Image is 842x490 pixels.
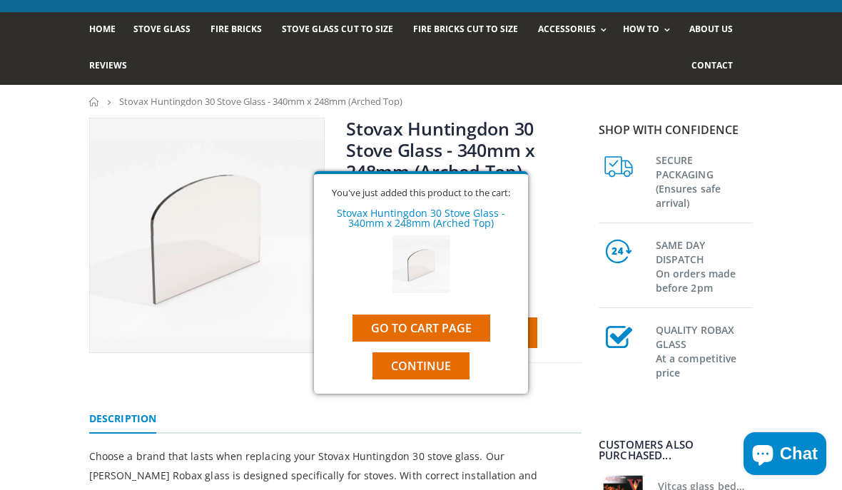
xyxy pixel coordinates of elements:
div: Customers also purchased... [599,439,753,461]
a: How To [623,12,677,49]
span: Continue [391,358,451,374]
span: Stove Glass Cut To Size [282,23,392,35]
button: Continue [372,352,470,379]
a: Go to cart page [352,315,490,342]
a: Fire Bricks Cut To Size [413,12,529,49]
span: Home [89,23,116,35]
span: Fire Bricks Cut To Size [413,23,518,35]
h3: SAME DAY DISPATCH On orders made before 2pm [656,235,753,295]
span: How To [623,23,659,35]
span: About us [689,23,733,35]
a: Home [89,12,126,49]
span: Stovax Huntingdon 30 Stove Glass - 340mm x 248mm (Arched Top) [119,95,402,108]
img: Stovax Huntingdon 30 Stove Glass - 340mm x 248mm (Arched Top) [392,235,450,293]
a: Home [89,97,100,106]
a: About us [689,12,744,49]
a: Stovax Huntingdon 30 Stove Glass - 340mm x 248mm (Arched Top) [337,206,505,230]
span: Contact [691,59,733,71]
inbox-online-store-chat: Shopify online store chat [739,432,831,479]
a: Reviews [89,49,138,85]
span: Accessories [538,23,596,35]
span: Fire Bricks [210,23,262,35]
span: Reviews [89,59,127,71]
a: Stove Glass [133,12,201,49]
h3: SECURE PACKAGING (Ensures safe arrival) [656,150,753,210]
img: smallgradualarchedtopstoveglass_80336215-5c9a-4825-a9b8-9c2c471dc6ab_800x_crop_center.webp [90,118,324,352]
span: Stove Glass [133,23,191,35]
a: Fire Bricks [210,12,273,49]
div: You've just added this product to the cart: [325,188,517,198]
a: Description [89,405,156,434]
a: Accessories [538,12,614,49]
a: Stove Glass Cut To Size [282,12,403,49]
a: Contact [691,49,744,85]
a: Stovax Huntingdon 30 Stove Glass - 340mm x 248mm (Arched Top) [346,116,535,183]
p: Shop with confidence [599,121,753,138]
h3: QUALITY ROBAX GLASS At a competitive price [656,320,753,380]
